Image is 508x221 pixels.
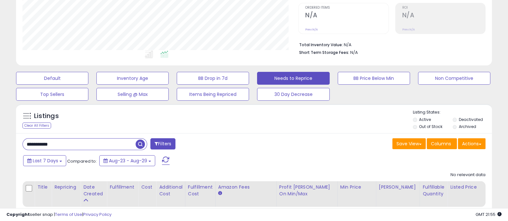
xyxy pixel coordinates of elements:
small: Amazon Fees. [218,191,222,196]
label: Out of Stock [419,124,442,129]
small: Prev: N/A [305,28,318,31]
button: Last 7 Days [23,155,66,166]
div: [PERSON_NAME] [379,184,417,191]
span: Columns [431,140,451,147]
label: Archived [459,124,476,129]
button: Default [16,72,88,85]
span: 2025-09-6 21:55 GMT [476,211,502,217]
button: Actions [458,138,486,149]
div: Clear All Filters [22,123,51,129]
span: N/A [350,49,358,55]
div: Min Price [340,184,373,191]
p: Listing States: [413,109,492,115]
label: Active [419,117,431,122]
div: Fulfillable Quantity [423,184,445,197]
div: Date Created [83,184,104,197]
button: Save View [392,138,426,149]
button: Items Being Repriced [177,88,249,101]
div: Repricing [54,184,78,191]
button: Filters [150,138,175,149]
b: Short Term Storage Fees: [299,50,349,55]
span: Compared to: [67,158,97,164]
div: Additional Cost [159,184,183,197]
button: Needs to Reprice [257,72,329,85]
button: Aug-23 - Aug-29 [99,155,155,166]
h2: N/A [402,12,485,20]
span: Last 7 Days [33,157,58,164]
div: Profit [PERSON_NAME] on Min/Max [279,184,335,197]
button: 30 Day Decrease [257,88,329,101]
div: Listed Price [450,184,506,191]
button: BB Drop in 7d [177,72,249,85]
div: Amazon Fees [218,184,274,191]
div: Cost [141,184,154,191]
strong: Copyright [6,211,30,217]
span: Aug-23 - Aug-29 [109,157,147,164]
label: Deactivated [459,117,483,122]
b: Total Inventory Value: [299,42,343,47]
h2: N/A [305,12,388,20]
small: Prev: N/A [402,28,415,31]
button: Inventory Age [96,72,169,85]
a: Terms of Use [55,211,82,217]
th: The percentage added to the cost of goods (COGS) that forms the calculator for Min & Max prices. [276,181,337,207]
li: N/A [299,40,481,48]
button: Non Competitive [418,72,490,85]
div: Fulfillment [110,184,136,191]
button: Columns [427,138,457,149]
span: Ordered Items [305,6,388,10]
a: Privacy Policy [83,211,111,217]
button: Selling @ Max [96,88,169,101]
button: BB Price Below Min [338,72,410,85]
div: Title [37,184,49,191]
span: ROI [402,6,485,10]
h5: Listings [34,112,59,121]
button: Top Sellers [16,88,88,101]
div: seller snap | | [6,212,111,218]
div: No relevant data [450,172,486,178]
div: Fulfillment Cost [188,184,213,197]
